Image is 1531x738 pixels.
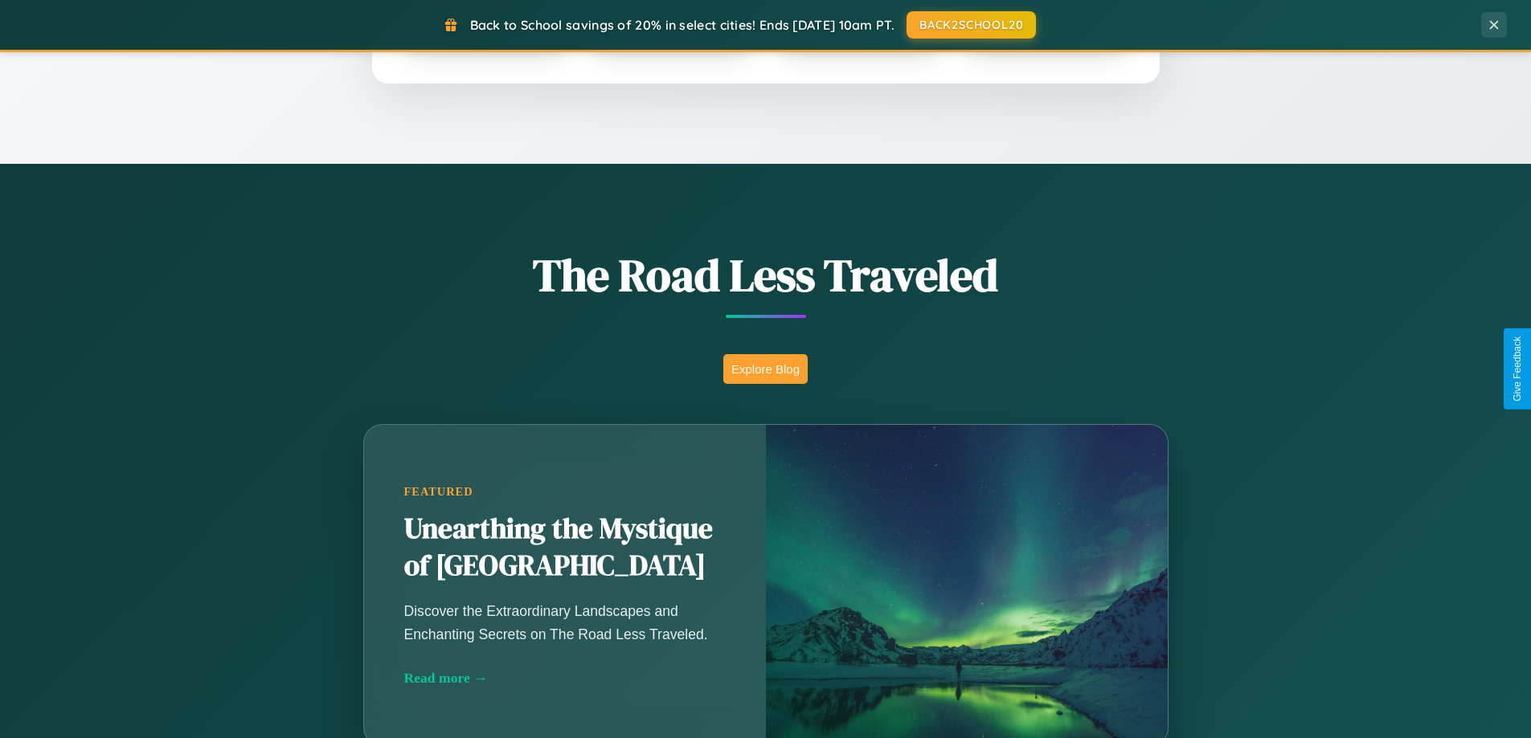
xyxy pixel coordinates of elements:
[470,17,894,33] span: Back to School savings of 20% in select cities! Ends [DATE] 10am PT.
[404,670,726,687] div: Read more →
[723,354,808,384] button: Explore Blog
[404,485,726,499] div: Featured
[1512,336,1523,402] div: Give Feedback
[404,600,726,645] p: Discover the Extraordinary Landscapes and Enchanting Secrets on The Road Less Traveled.
[907,11,1036,39] button: BACK2SCHOOL20
[284,244,1248,306] h1: The Road Less Traveled
[404,511,726,585] h2: Unearthing the Mystique of [GEOGRAPHIC_DATA]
